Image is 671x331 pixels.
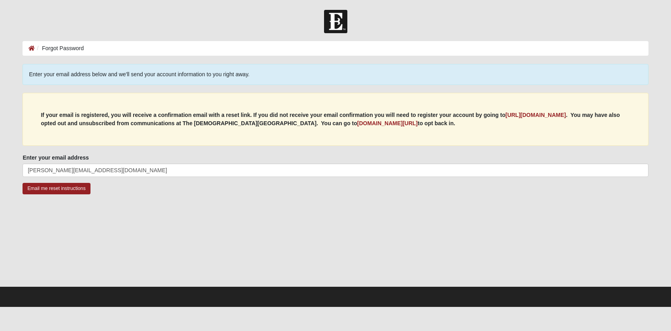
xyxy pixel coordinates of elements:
a: [DOMAIN_NAME][URL] [357,120,418,126]
p: If your email is registered, you will receive a confirmation email with a reset link. If you did ... [41,111,630,128]
img: Church of Eleven22 Logo [324,10,347,33]
li: Forgot Password [35,44,84,53]
label: Enter your email address [23,154,89,162]
a: [URL][DOMAIN_NAME] [505,112,566,118]
input: Email me reset instructions [23,183,90,194]
div: Enter your email address below and we'll send your account information to you right away. [23,64,648,85]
